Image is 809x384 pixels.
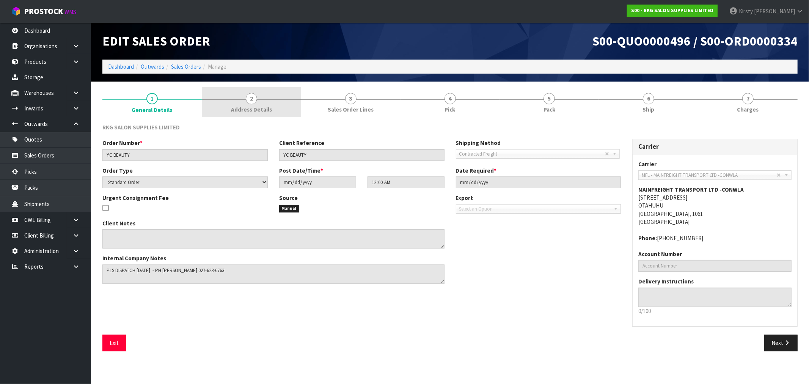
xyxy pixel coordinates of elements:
span: Edit Sales Order [102,33,210,49]
span: 7 [742,93,754,104]
span: Manual [279,205,299,212]
span: 2 [246,93,257,104]
span: 3 [345,93,357,104]
span: Ship [643,105,655,113]
strong: phone [638,234,657,242]
label: Urgent Consignment Fee [102,194,169,202]
a: Dashboard [108,63,134,70]
a: Sales Orders [171,63,201,70]
strong: S00 - RKG SALON SUPPLIES LIMITED [631,7,713,14]
span: [PERSON_NAME] [754,8,795,15]
span: General Details [132,106,172,114]
span: S00-QUO0000496 / S00-ORD0000334 [592,33,798,49]
label: Order Type [102,167,133,175]
span: 6 [643,93,654,104]
input: Order Number [102,149,268,161]
span: Kirsty [739,8,753,15]
span: 1 [146,93,158,104]
span: Pick [445,105,456,113]
label: Date Required [456,167,497,175]
label: Source [279,194,298,202]
span: Address Details [231,105,272,113]
label: Carrier [638,160,657,168]
span: Select an Option [459,205,611,214]
h3: Carrier [638,143,792,150]
span: Charges [737,105,759,113]
label: Delivery Instructions [638,277,694,285]
strong: MAINFREIGHT TRANSPORT LTD -CONWLA [638,186,744,193]
label: Client Reference [279,139,324,147]
label: Order Number [102,139,143,147]
address: [STREET_ADDRESS] OTAHUHU [GEOGRAPHIC_DATA], 1061 [GEOGRAPHIC_DATA] [638,186,792,226]
span: ProStock [24,6,63,16]
span: Manage [208,63,226,70]
span: 5 [544,93,555,104]
a: S00 - RKG SALON SUPPLIES LIMITED [627,5,718,17]
span: Sales Order Lines [328,105,374,113]
address: [PHONE_NUMBER] [638,234,792,242]
label: Account Number [638,250,682,258]
label: Shipping Method [456,139,501,147]
input: Account Number [638,260,792,272]
label: Post Date/Time [279,167,323,175]
span: Pack [544,105,555,113]
img: cube-alt.png [11,6,21,16]
span: 4 [445,93,456,104]
small: WMS [64,8,76,16]
label: Export [456,194,473,202]
label: Client Notes [102,219,135,227]
button: Next [764,335,798,351]
span: MFL - MAINFREIGHT TRANSPORT LTD -CONWLA [642,171,777,180]
span: RKG SALON SUPPLIES LIMITED [102,124,180,131]
a: Outwards [141,63,164,70]
label: Internal Company Notes [102,254,166,262]
span: General Details [102,118,798,357]
p: 0/100 [638,307,792,315]
span: Contracted Freight [459,150,605,159]
input: Client Reference [279,149,445,161]
button: Exit [102,335,126,351]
